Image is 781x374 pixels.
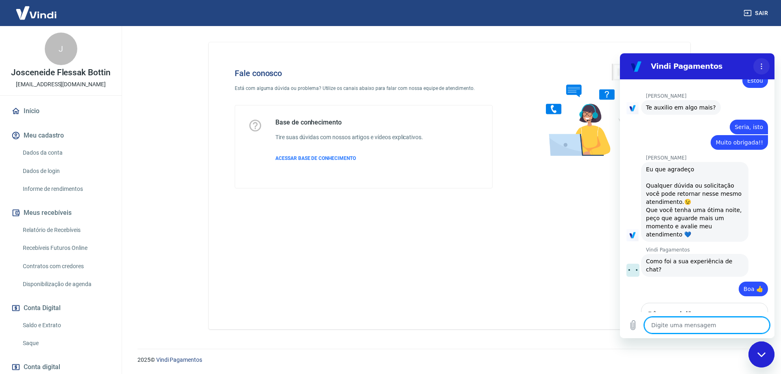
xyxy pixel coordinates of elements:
[530,55,653,164] img: Fale conosco
[742,6,771,21] button: Sair
[10,102,112,120] a: Início
[235,68,493,78] h4: Fale conosco
[20,181,112,197] a: Informe de rendimentos
[137,356,761,364] p: 2025 ©
[235,85,493,92] p: Está com alguma dúvida ou problema? Utilize os canais abaixo para falar com nossa equipe de atend...
[45,33,77,65] div: J
[10,299,112,317] button: Conta Digital
[20,222,112,238] a: Relatório de Recebíveis
[10,127,112,144] button: Meu cadastro
[10,0,63,25] img: Vindi
[24,361,60,373] span: Conta digital
[20,276,112,293] a: Disponibilização de agenda
[20,144,112,161] a: Dados da conta
[10,204,112,222] button: Meus recebíveis
[20,258,112,275] a: Contratos com credores
[275,155,423,162] a: ACESSAR BASE DE CONHECIMENTO
[20,163,112,179] a: Dados de login
[20,240,112,256] a: Recebíveis Futuros Online
[16,80,106,89] p: [EMAIL_ADDRESS][DOMAIN_NAME]
[275,155,356,161] span: ACESSAR BASE DE CONHECIMENTO
[20,317,112,334] a: Saldo e Extrato
[11,68,111,77] p: Josceneide Flessak Bottin
[620,53,774,338] iframe: Janela de mensagens
[156,357,202,363] a: Vindi Pagamentos
[748,341,774,367] iframe: Botão para abrir a janela de mensagens, conversa em andamento
[275,118,423,127] h5: Base de conhecimento
[20,335,112,352] a: Saque
[275,133,423,142] h6: Tire suas dúvidas com nossos artigos e vídeos explicativos.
